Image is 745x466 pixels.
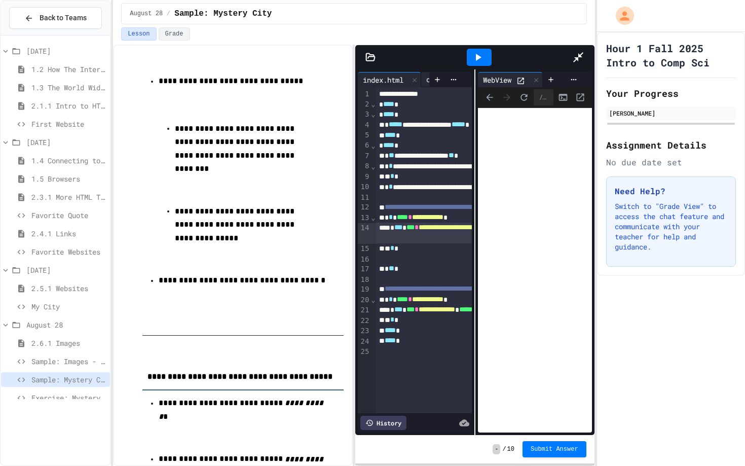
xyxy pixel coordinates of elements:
span: 2.1.1 Intro to HTML [31,100,106,111]
span: Fold line [370,100,376,108]
span: 10 [507,445,514,453]
div: 4 [358,120,370,130]
span: Submit Answer [531,445,578,453]
button: Grade [159,27,190,41]
span: / [167,10,170,18]
div: 13 [358,213,370,223]
span: Back to Teams [40,13,87,23]
span: 1.2 How The Internet Works [31,64,106,75]
div: city1.html [421,74,472,85]
span: [DATE] [26,137,106,148]
div: index.html [358,72,421,87]
button: Open in new tab [573,90,588,105]
div: 21 [358,305,370,315]
button: Refresh [516,90,532,105]
div: 2 [358,99,370,110]
span: August 28 [26,319,106,330]
h2: Assignment Details [606,138,736,152]
span: Fold line [370,110,376,118]
iframe: Web Preview [478,108,592,433]
span: Fold line [370,141,376,150]
div: My Account [605,4,637,27]
p: Switch to "Grade View" to access the chat feature and communicate with your teacher for help and ... [615,201,727,252]
h3: Need Help? [615,185,727,197]
button: Console [555,90,571,105]
div: 18 [358,275,370,285]
div: 11 [358,193,370,203]
span: 1.5 Browsers [31,173,106,184]
span: First Website [31,119,106,129]
h1: Hour 1 Fall 2025 Intro to Comp Sci [606,41,736,69]
span: 2.6.1 Images [31,338,106,348]
span: Sample: Images - Publish [31,356,106,367]
span: Forward [499,90,514,105]
div: 3 [358,110,370,120]
span: 2.3.1 More HTML Tags [31,192,106,202]
div: [PERSON_NAME] [609,109,733,118]
div: 10 [358,182,370,192]
span: Sample: Mystery City [31,374,106,385]
div: WebView [478,75,516,85]
span: 2.4.1 Links [31,228,106,239]
h2: Your Progress [606,86,736,100]
span: Favorite Quote [31,210,106,221]
button: Lesson [121,27,156,41]
div: 1 [358,89,370,99]
div: city1.html [421,72,485,87]
div: /city1.html [534,89,553,105]
div: 19 [358,284,370,295]
div: 17 [358,264,370,274]
span: - [493,444,500,454]
div: 15 [358,244,370,254]
span: [DATE] [26,265,106,275]
div: 23 [358,326,370,336]
div: 20 [358,295,370,305]
div: 16 [358,255,370,265]
div: 14 [358,223,370,244]
div: 6 [358,140,370,151]
span: Exercise: Mystery City [31,392,106,403]
div: 7 [358,151,370,161]
span: August 28 [130,10,163,18]
div: 22 [358,316,370,326]
button: Submit Answer [523,441,586,457]
div: 24 [358,337,370,347]
span: Sample: Mystery City [174,8,272,20]
div: 12 [358,202,370,212]
div: History [360,416,406,430]
div: 8 [358,161,370,171]
span: Fold line [370,213,376,222]
span: [DATE] [26,46,106,56]
div: 9 [358,172,370,182]
div: index.html [358,75,408,85]
div: No due date set [606,156,736,168]
div: WebView [478,72,543,87]
span: 2.5.1 Websites [31,283,106,294]
div: 5 [358,130,370,140]
span: Fold line [370,162,376,170]
button: Back to Teams [9,7,102,29]
span: Favorite Websites [31,246,106,257]
span: 1.4 Connecting to a Website [31,155,106,166]
span: Back [482,90,497,105]
span: My City [31,301,106,312]
span: / [502,445,506,453]
span: 1.3 The World Wide Web [31,82,106,93]
div: 25 [358,347,370,357]
span: Fold line [370,296,376,304]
